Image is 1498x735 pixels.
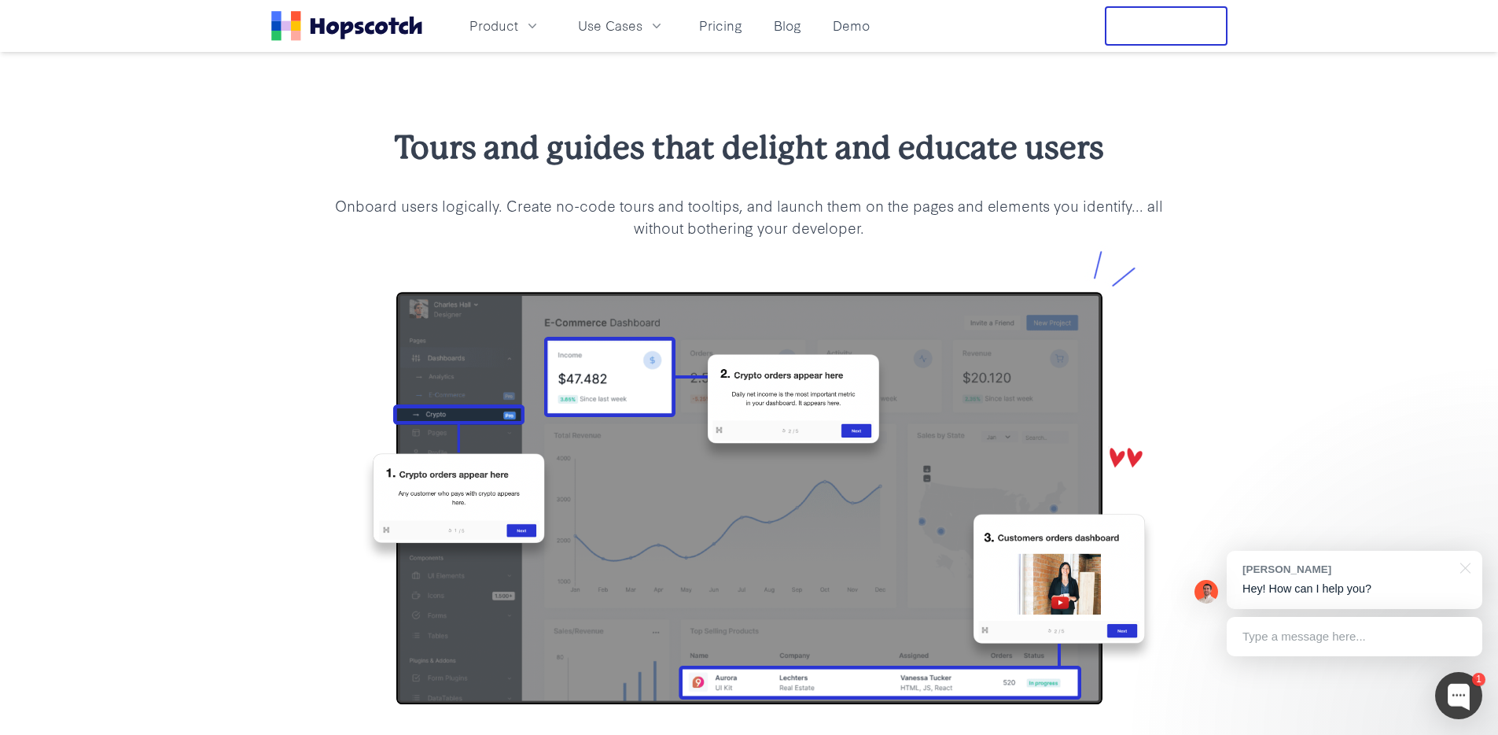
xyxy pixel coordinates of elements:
button: Product [460,13,550,39]
span: Product [469,16,518,35]
a: Demo [826,13,876,39]
p: Hey! How can I help you? [1242,581,1467,597]
div: [PERSON_NAME] [1242,562,1451,577]
a: Blog [767,13,808,39]
a: Home [271,11,422,41]
button: Free Trial [1105,6,1227,46]
p: Onboard users logically. Create no-code tours and tooltips, and launch them on the pages and elem... [322,194,1177,238]
div: 1 [1472,673,1485,686]
div: Type a message here... [1227,617,1482,656]
span: Use Cases [578,16,642,35]
a: Pricing [693,13,749,39]
img: tooltips [322,238,1177,728]
h2: Tours and guides that delight and educate users [322,126,1177,169]
button: Use Cases [569,13,674,39]
img: Mark Spera [1194,580,1218,604]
